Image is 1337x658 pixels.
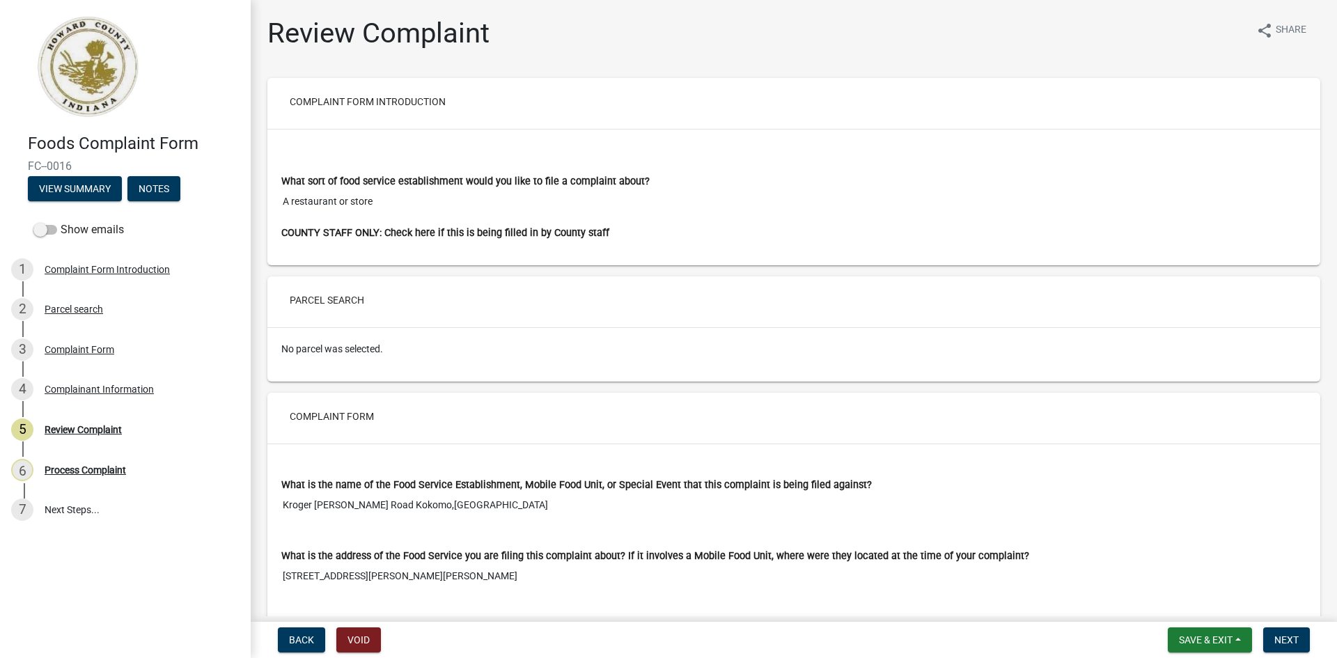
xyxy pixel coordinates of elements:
div: Review Complaint [45,425,122,434]
div: Complainant Information [45,384,154,394]
div: Parcel search [45,304,103,314]
label: Show emails [33,221,124,238]
div: Complaint Form [45,345,114,354]
div: 2 [11,298,33,320]
span: Back [289,634,314,645]
span: FC--0016 [28,159,223,173]
div: Complaint Form Introduction [45,265,170,274]
button: Complaint Form Introduction [279,89,457,114]
button: shareShare [1245,17,1318,44]
button: Parcel search [279,288,375,313]
div: 7 [11,499,33,521]
div: 6 [11,459,33,481]
h4: Foods Complaint Form [28,134,240,154]
img: Howard County, Indiana [28,15,147,119]
button: Notes [127,176,180,201]
button: Void [336,627,381,652]
button: Complaint Form [279,404,385,429]
button: Back [278,627,325,652]
label: What is the address of the Food Service you are filing this complaint about? If it involves a Mob... [281,551,1029,561]
div: 5 [11,418,33,441]
span: Share [1276,22,1306,39]
label: What is the name of the Food Service Establishment, Mobile Food Unit, or Special Event that this ... [281,480,872,490]
label: COUNTY STAFF ONLY: Check here if this is being filled in by County staff [281,228,609,238]
span: Next [1274,634,1299,645]
button: Next [1263,627,1310,652]
span: Save & Exit [1179,634,1233,645]
div: 1 [11,258,33,281]
h1: Review Complaint [267,17,490,50]
i: share [1256,22,1273,39]
label: What sort of food service establishment would you like to file a complaint about? [281,177,650,187]
div: 4 [11,378,33,400]
div: 3 [11,338,33,361]
button: View Summary [28,176,122,201]
p: No parcel was selected. [281,342,1306,357]
div: Process Complaint [45,465,126,475]
wm-modal-confirm: Notes [127,184,180,195]
button: Save & Exit [1168,627,1252,652]
wm-modal-confirm: Summary [28,184,122,195]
